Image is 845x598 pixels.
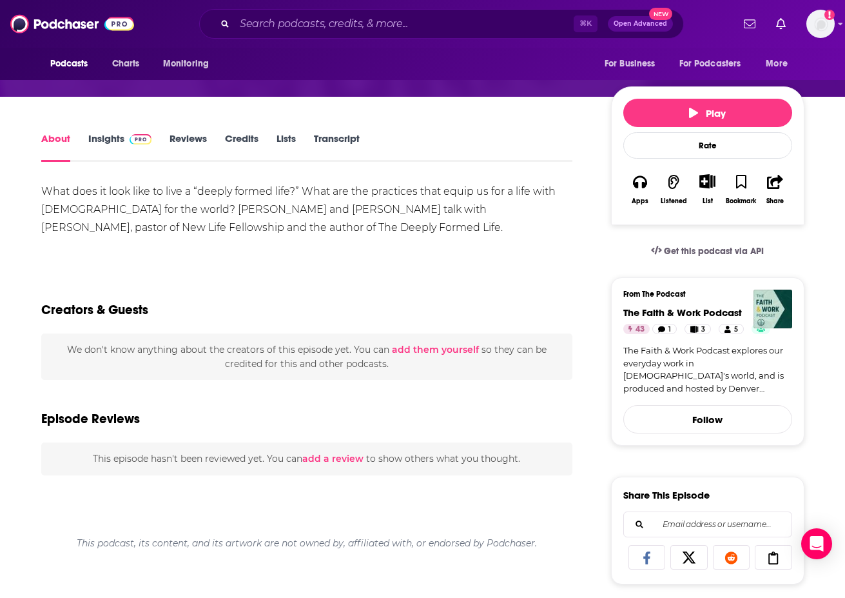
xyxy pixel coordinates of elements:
[713,545,750,570] a: Share on Reddit
[701,323,705,336] span: 3
[623,512,792,537] div: Search followers
[726,197,756,205] div: Bookmark
[719,324,743,334] a: 5
[649,8,672,20] span: New
[664,246,764,257] span: Get this podcast via API
[766,197,784,205] div: Share
[753,290,792,328] img: The Faith & Work Podcast
[679,55,741,73] span: For Podcasters
[771,13,791,35] a: Show notifications dropdown
[623,290,782,299] h3: From The Podcast
[623,306,742,319] a: The Faith & Work Podcast
[806,10,835,38] img: User Profile
[623,344,792,395] a: The Faith & Work Podcast explores our everyday work in [DEMOGRAPHIC_DATA]'s world, and is produce...
[652,324,677,334] a: 1
[724,166,758,213] button: Bookmark
[574,15,597,32] span: ⌘ K
[163,55,209,73] span: Monitoring
[739,13,761,35] a: Show notifications dropdown
[170,132,207,162] a: Reviews
[41,527,573,559] div: This podcast, its content, and its artwork are not owned by, affiliated with, or endorsed by Podc...
[225,132,258,162] a: Credits
[235,14,574,34] input: Search podcasts, credits, & more...
[154,52,226,76] button: open menu
[614,21,667,27] span: Open Advanced
[824,10,835,20] svg: Add a profile image
[50,55,88,73] span: Podcasts
[623,489,710,501] h3: Share This Episode
[689,107,726,119] span: Play
[41,132,70,162] a: About
[199,9,684,39] div: Search podcasts, credits, & more...
[623,132,792,159] div: Rate
[41,302,148,318] h2: Creators & Guests
[88,132,152,162] a: InsightsPodchaser Pro
[690,166,724,213] div: Show More ButtonList
[623,166,657,213] button: Apps
[628,545,666,570] a: Share on Facebook
[67,344,547,370] span: We don't know anything about the creators of this episode yet . You can so they can be credited f...
[671,52,760,76] button: open menu
[41,52,105,76] button: open menu
[758,166,792,213] button: Share
[806,10,835,38] button: Show profile menu
[636,323,645,336] span: 43
[93,453,520,464] span: This episode hasn't been reviewed yet. You can to show others what you thought.
[632,197,648,205] div: Apps
[670,545,708,570] a: Share on X/Twitter
[766,55,788,73] span: More
[757,52,804,76] button: open menu
[801,528,832,559] div: Open Intercom Messenger
[685,324,711,334] a: 3
[634,512,781,537] input: Email address or username...
[302,452,364,466] button: add a review
[623,324,650,334] a: 43
[392,344,479,355] button: add them yourself
[623,405,792,434] button: Follow
[703,197,713,205] div: List
[668,323,671,336] span: 1
[596,52,672,76] button: open menu
[41,411,140,427] h3: Episode Reviews
[623,99,792,127] button: Play
[755,545,792,570] a: Copy Link
[314,132,360,162] a: Transcript
[657,166,690,213] button: Listened
[104,52,148,76] a: Charts
[734,323,738,336] span: 5
[608,16,673,32] button: Open AdvancedNew
[661,197,687,205] div: Listened
[806,10,835,38] span: Logged in as shcarlos
[112,55,140,73] span: Charts
[605,55,656,73] span: For Business
[10,12,134,36] img: Podchaser - Follow, Share and Rate Podcasts
[130,134,152,145] img: Podchaser Pro
[641,235,775,267] a: Get this podcast via API
[41,183,573,237] div: What does it look like to live a “deeply formed life?” What are the practices that equip us for a...
[277,132,296,162] a: Lists
[694,174,721,188] button: Show More Button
